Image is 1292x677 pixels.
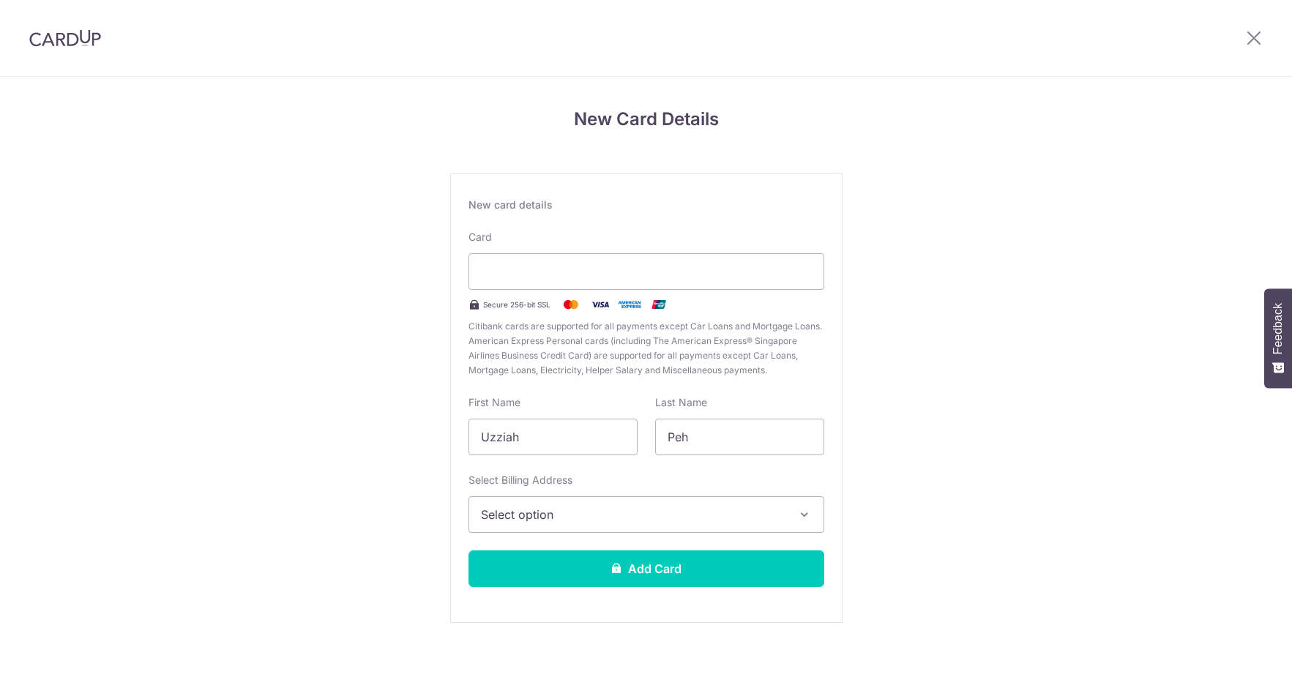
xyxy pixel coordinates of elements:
img: Visa [586,296,615,313]
label: Select Billing Address [468,473,572,487]
button: Feedback - Show survey [1264,288,1292,388]
iframe: Secure card payment input frame [481,263,812,280]
span: Select option [481,506,785,523]
span: Citibank cards are supported for all payments except Car Loans and Mortgage Loans. American Expre... [468,319,824,378]
button: Select option [468,496,824,533]
label: First Name [468,395,520,410]
img: CardUp [29,29,101,47]
input: Cardholder First Name [468,419,638,455]
label: Last Name [655,395,707,410]
button: Add Card [468,550,824,587]
input: Cardholder Last Name [655,419,824,455]
span: Feedback [1272,303,1285,354]
img: Mastercard [556,296,586,313]
h4: New Card Details [450,106,843,132]
label: Card [468,230,492,244]
div: New card details [468,198,824,212]
img: .alt.amex [615,296,644,313]
span: Secure 256-bit SSL [483,299,550,310]
img: .alt.unionpay [644,296,673,313]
